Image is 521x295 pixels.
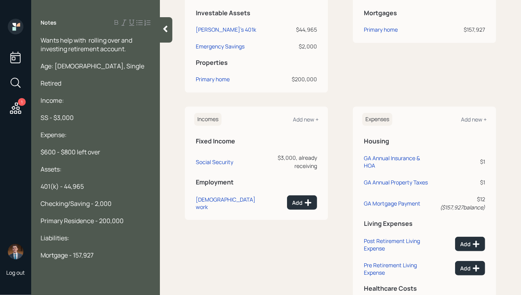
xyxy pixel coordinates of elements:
[460,265,480,272] div: Add
[287,195,317,210] button: Add
[282,42,317,50] div: $2,000
[41,182,84,191] span: 401(k) - 44,965
[364,261,430,276] div: Pre Retirement Living Expense
[293,116,319,123] div: Add new +
[41,113,74,122] span: SS - $3,000
[41,148,100,156] span: $600 - $800 left over
[455,261,485,275] button: Add
[440,204,485,211] i: ( $157,927 balance)
[439,25,485,34] div: $157,927
[41,62,144,70] span: Age: [DEMOGRAPHIC_DATA], Single
[196,25,256,34] div: [PERSON_NAME]'s 401k
[433,178,485,186] div: $1
[362,113,392,126] h6: Expenses
[364,285,485,292] h5: Healthcare Costs
[364,138,485,145] h5: Housing
[364,9,485,17] h5: Mortgages
[41,251,94,259] span: Mortgage - 157,927
[282,75,317,83] div: $200,000
[41,165,62,173] span: Assets:
[41,216,124,225] span: Primary Residence - 200,000
[196,179,317,186] h5: Employment
[460,240,480,248] div: Add
[41,234,69,242] span: Liabilities:
[433,157,485,166] div: $1
[196,138,317,145] h5: Fixed Income
[364,200,420,207] div: GA Mortgage Payment
[364,154,430,169] div: GA Annual Insurance & HOA
[196,75,230,83] div: Primary home
[6,269,25,276] div: Log out
[364,179,428,186] div: GA Annual Property Taxes
[196,59,317,66] h5: Properties
[282,25,317,34] div: $44,965
[18,98,26,106] div: 1
[41,19,57,27] label: Notes
[8,244,23,259] img: hunter_neumayer.jpg
[292,199,312,207] div: Add
[41,131,67,139] span: Expense:
[41,79,61,88] span: Retired
[364,220,485,227] h5: Living Expenses
[196,9,317,17] h5: Investable Assets
[364,25,398,34] div: Primary home
[461,116,487,123] div: Add new +
[196,196,264,211] div: [DEMOGRAPHIC_DATA] work
[41,36,133,53] span: Wants help with rolling over and investing retirement account.
[41,96,64,105] span: Income:
[196,158,233,166] div: Social Security
[196,42,245,50] div: Emergency Savings
[267,154,317,170] div: $3,000, already receiving
[455,237,485,251] button: Add
[433,195,485,211] div: $12
[41,199,112,208] span: Checking/Saving - 2,000
[364,237,430,252] div: Post Retirement Living Expense
[194,113,222,126] h6: Incomes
